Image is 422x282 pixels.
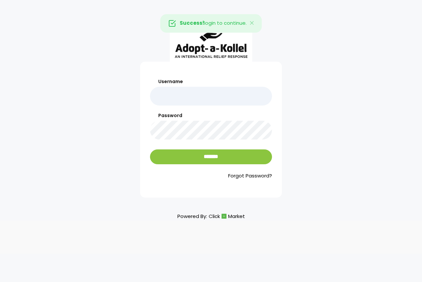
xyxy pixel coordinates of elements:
a: ClickMarket [209,212,245,221]
label: Username [150,78,272,85]
a: Forgot Password? [150,172,272,180]
strong: Success! [180,19,204,26]
img: cm_icon.png [222,214,226,219]
p: Powered By: [177,212,245,221]
img: aak_logo_sm.jpeg [170,14,252,62]
button: Close [243,15,262,32]
div: login to continue. [160,14,262,33]
label: Password [150,112,272,119]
